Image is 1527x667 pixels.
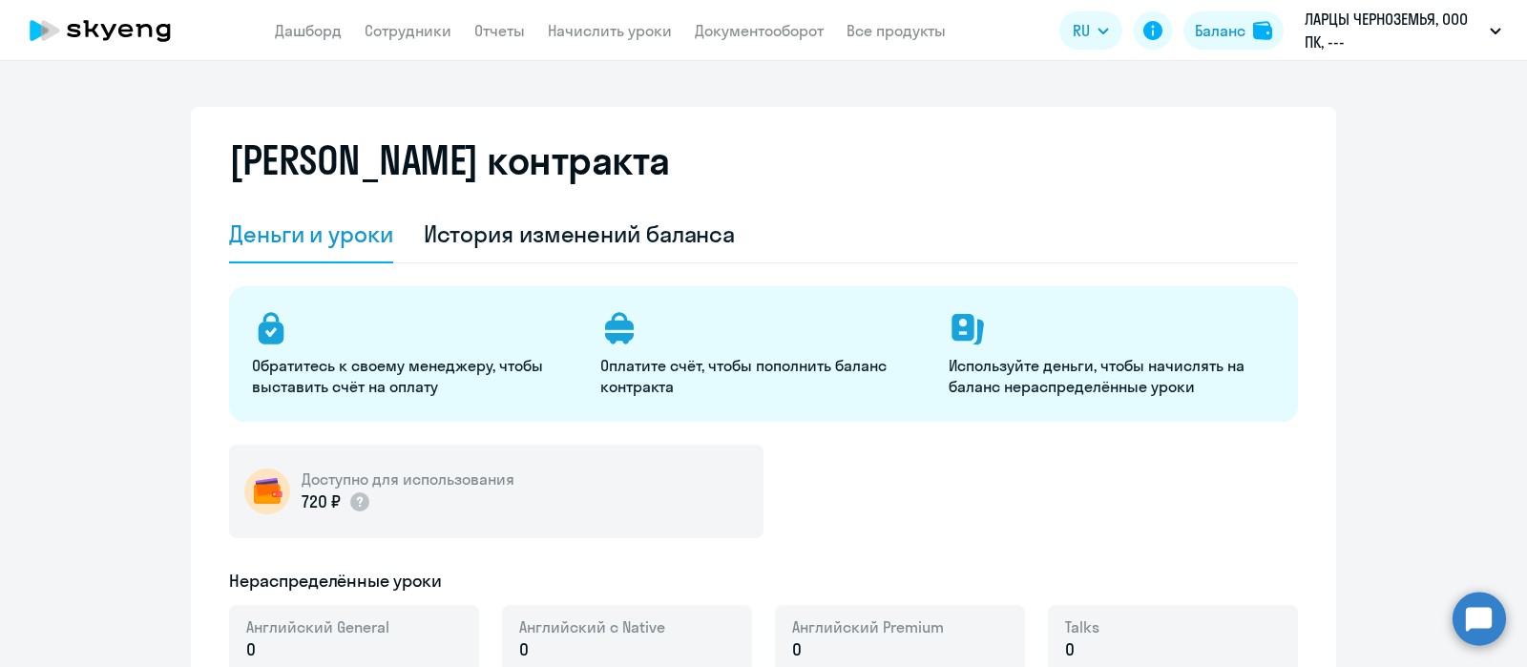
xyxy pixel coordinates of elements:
[246,637,256,662] span: 0
[275,21,342,40] a: Дашборд
[1195,19,1245,42] div: Баланс
[1253,21,1272,40] img: balance
[424,219,736,249] div: История изменений баланса
[229,219,393,249] div: Деньги и уроки
[229,569,442,594] h5: Нераспределённые уроки
[519,637,529,662] span: 0
[302,490,371,514] p: 720 ₽
[302,469,514,490] h5: Доступно для использования
[1065,637,1075,662] span: 0
[1059,11,1122,50] button: RU
[519,616,665,637] span: Английский с Native
[600,355,926,397] p: Оплатите счёт, чтобы пополнить баланс контракта
[548,21,672,40] a: Начислить уроки
[949,355,1274,397] p: Используйте деньги, чтобы начислять на баланс нераспределённые уроки
[246,616,389,637] span: Английский General
[365,21,451,40] a: Сотрудники
[252,355,577,397] p: Обратитесь к своему менеджеру, чтобы выставить счёт на оплату
[1183,11,1284,50] button: Балансbalance
[474,21,525,40] a: Отчеты
[695,21,824,40] a: Документооборот
[847,21,946,40] a: Все продукты
[229,137,670,183] h2: [PERSON_NAME] контракта
[1295,8,1511,53] button: ЛАРЦЫ ЧЕРНОЗЕМЬЯ, ООО ПК, ---
[1065,616,1099,637] span: Talks
[792,637,802,662] span: 0
[1073,19,1090,42] span: RU
[792,616,944,637] span: Английский Premium
[244,469,290,514] img: wallet-circle.png
[1305,8,1482,53] p: ЛАРЦЫ ЧЕРНОЗЕМЬЯ, ООО ПК, ---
